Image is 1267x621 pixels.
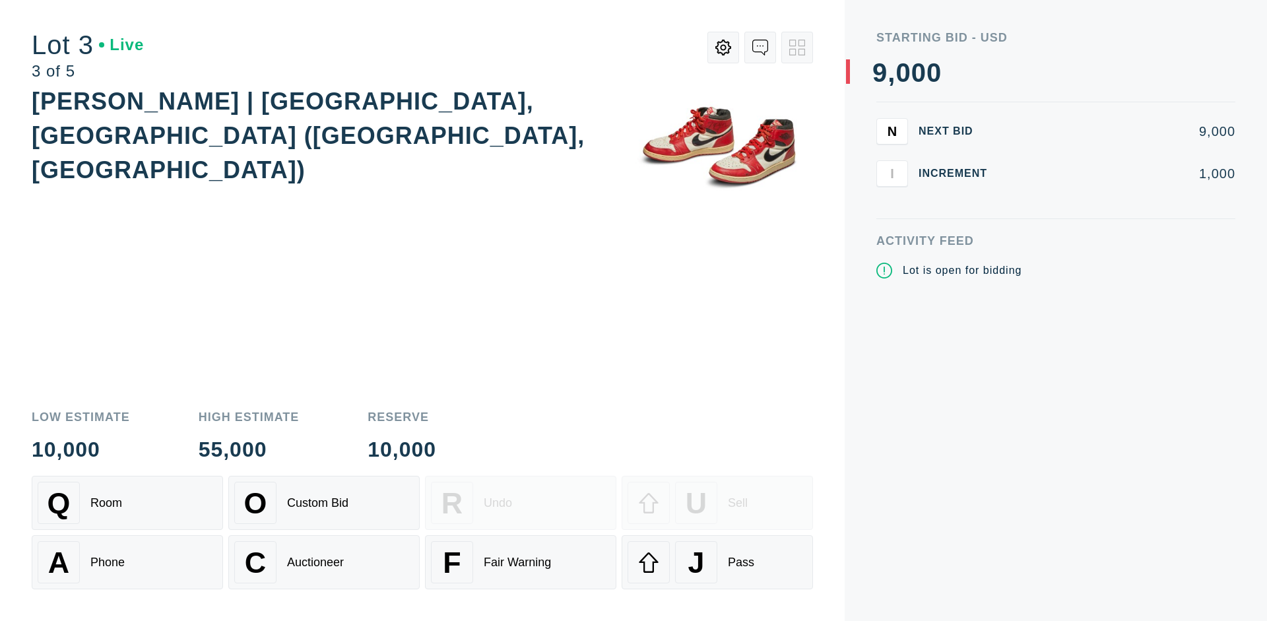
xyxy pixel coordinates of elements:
[888,59,895,323] div: ,
[287,556,344,570] div: Auctioneer
[728,496,748,510] div: Sell
[99,37,144,53] div: Live
[199,411,300,423] div: High Estimate
[728,556,754,570] div: Pass
[484,496,512,510] div: Undo
[895,59,911,86] div: 0
[688,546,704,579] span: J
[484,556,551,570] div: Fair Warning
[32,32,144,58] div: Lot 3
[876,118,908,145] button: N
[888,123,897,139] span: N
[32,88,585,183] div: [PERSON_NAME] | [GEOGRAPHIC_DATA], [GEOGRAPHIC_DATA] ([GEOGRAPHIC_DATA], [GEOGRAPHIC_DATA])
[919,168,998,179] div: Increment
[876,32,1235,44] div: Starting Bid - USD
[919,126,998,137] div: Next Bid
[686,486,707,520] span: U
[876,235,1235,247] div: Activity Feed
[32,439,130,460] div: 10,000
[199,439,300,460] div: 55,000
[903,263,1022,278] div: Lot is open for bidding
[911,59,926,86] div: 0
[926,59,942,86] div: 0
[48,546,69,579] span: A
[441,486,463,520] span: R
[32,63,144,79] div: 3 of 5
[32,535,223,589] button: APhone
[1008,125,1235,138] div: 9,000
[1008,167,1235,180] div: 1,000
[245,546,266,579] span: C
[228,476,420,530] button: OCustom Bid
[244,486,267,520] span: O
[368,411,436,423] div: Reserve
[228,535,420,589] button: CAuctioneer
[368,439,436,460] div: 10,000
[443,546,461,579] span: F
[32,411,130,423] div: Low Estimate
[90,496,122,510] div: Room
[622,535,813,589] button: JPass
[90,556,125,570] div: Phone
[32,476,223,530] button: QRoom
[890,166,894,181] span: I
[425,476,616,530] button: RUndo
[876,160,908,187] button: I
[287,496,348,510] div: Custom Bid
[872,59,888,86] div: 9
[48,486,71,520] span: Q
[425,535,616,589] button: FFair Warning
[622,476,813,530] button: USell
